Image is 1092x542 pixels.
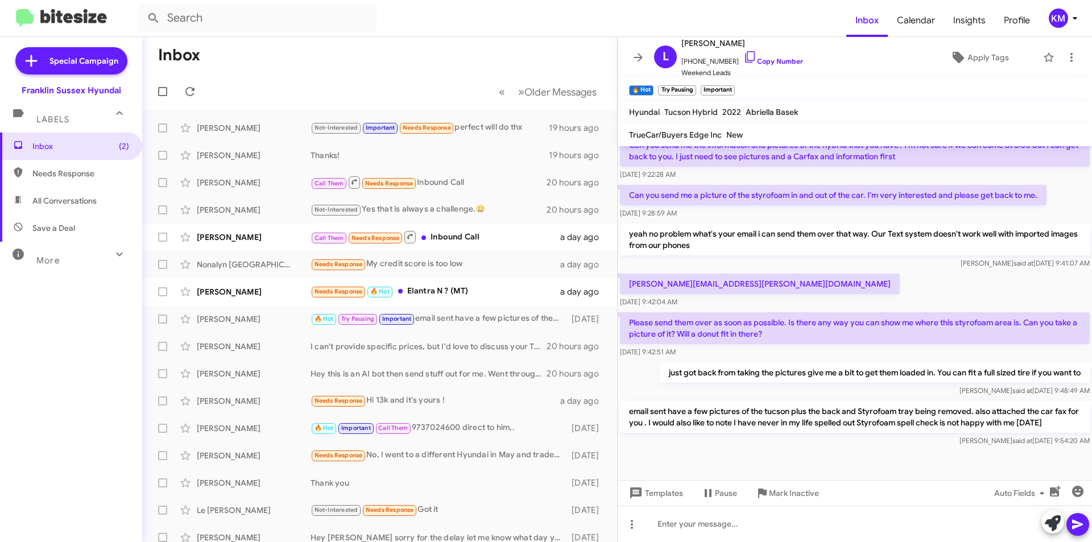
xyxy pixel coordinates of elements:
[518,85,524,99] span: »
[681,67,803,78] span: Weekend Leads
[197,122,311,134] div: [PERSON_NAME]
[547,341,608,352] div: 20 hours ago
[311,203,547,216] div: Yes that is always a challenge.😀
[197,368,311,379] div: [PERSON_NAME]
[746,107,798,117] span: Abriella Basek
[961,259,1090,267] span: [PERSON_NAME] [DATE] 9:41:07 AM
[32,168,129,179] span: Needs Response
[315,397,363,404] span: Needs Response
[315,506,358,514] span: Not-Interested
[620,297,677,306] span: [DATE] 9:42:04 AM
[560,286,608,297] div: a day ago
[197,450,311,461] div: [PERSON_NAME]
[566,423,608,434] div: [DATE]
[315,180,344,187] span: Call Them
[311,421,566,435] div: 9737024600 direct to him,.
[715,483,737,503] span: Pause
[566,477,608,489] div: [DATE]
[36,114,69,125] span: Labels
[560,259,608,270] div: a day ago
[311,449,566,462] div: No, I went to a different Hyundai in May and traded in for a new.
[660,362,1090,383] p: just got back from taking the pictures give me a bit to get them loaded in. You can fit a full si...
[366,506,414,514] span: Needs Response
[315,452,363,459] span: Needs Response
[403,124,451,131] span: Needs Response
[620,185,1046,205] p: Can you send me a picture of the styrofoam in and out of the car. I'm very interested and please ...
[32,140,129,152] span: Inbox
[197,395,311,407] div: [PERSON_NAME]
[620,209,677,217] span: [DATE] 9:28:59 AM
[15,47,127,75] a: Special Campaign
[315,288,363,295] span: Needs Response
[341,315,374,322] span: Try Pausing
[492,80,512,104] button: Previous
[1039,9,1079,28] button: KM
[769,483,819,503] span: Mark Inactive
[663,48,669,66] span: L
[49,55,118,67] span: Special Campaign
[311,312,566,325] div: email sent have a few pictures of the tucson plus the back and Styrofoam tray being removed. also...
[366,124,395,131] span: Important
[197,477,311,489] div: [PERSON_NAME]
[846,4,888,37] a: Inbox
[315,260,363,268] span: Needs Response
[315,206,358,213] span: Not-Interested
[547,177,608,188] div: 20 hours ago
[959,436,1090,445] span: [PERSON_NAME] [DATE] 9:54:20 AM
[681,50,803,67] span: [PHONE_NUMBER]
[547,368,608,379] div: 20 hours ago
[722,107,741,117] span: 2022
[311,258,560,271] div: My credit score is too low
[365,180,413,187] span: Needs Response
[560,395,608,407] div: a day ago
[311,230,560,244] div: Inbound Call
[197,504,311,516] div: Le [PERSON_NAME]
[658,85,696,96] small: Try Pausing
[629,107,660,117] span: Hyundai
[378,424,408,432] span: Call Them
[311,285,560,298] div: Elantra N ? (MT)
[197,423,311,434] div: [PERSON_NAME]
[620,170,676,179] span: [DATE] 9:22:28 AM
[36,255,60,266] span: More
[746,483,828,503] button: Mark Inactive
[22,85,121,96] div: Franklin Sussex Hyundai
[499,85,505,99] span: «
[566,504,608,516] div: [DATE]
[311,503,566,516] div: Got it
[197,231,311,243] div: [PERSON_NAME]
[664,107,718,117] span: Tucson Hybrid
[627,483,683,503] span: Templates
[197,313,311,325] div: [PERSON_NAME]
[620,347,676,356] span: [DATE] 9:42:51 AM
[985,483,1058,503] button: Auto Fields
[620,224,1090,255] p: yeah no problem what's your email i can send them over that way. Our Text system doesn't work wel...
[158,46,200,64] h1: Inbox
[524,86,597,98] span: Older Messages
[701,85,735,96] small: Important
[967,47,1009,68] span: Apply Tags
[549,122,608,134] div: 19 hours ago
[888,4,944,37] span: Calendar
[311,121,549,134] div: perfect will do thx
[311,175,547,189] div: Inbound Call
[620,401,1090,433] p: email sent have a few pictures of the tucson plus the back and Styrofoam tray being removed. also...
[944,4,995,37] span: Insights
[32,222,75,234] span: Save a Deal
[566,313,608,325] div: [DATE]
[493,80,603,104] nav: Page navigation example
[921,47,1037,68] button: Apply Tags
[311,341,547,352] div: I can't provide specific prices, but I'd love to discuss your Tucson further. Let's set up an app...
[311,150,549,161] div: Thanks!
[1049,9,1068,28] div: KM
[311,477,566,489] div: Thank you
[692,483,746,503] button: Pause
[995,4,1039,37] a: Profile
[32,195,97,206] span: All Conversations
[315,424,334,432] span: 🔥 Hot
[351,234,400,242] span: Needs Response
[620,312,1090,344] p: Please send them over as soon as possible. Is there any way you can show me where this styrofoam ...
[197,259,311,270] div: Nonalyn [GEOGRAPHIC_DATA]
